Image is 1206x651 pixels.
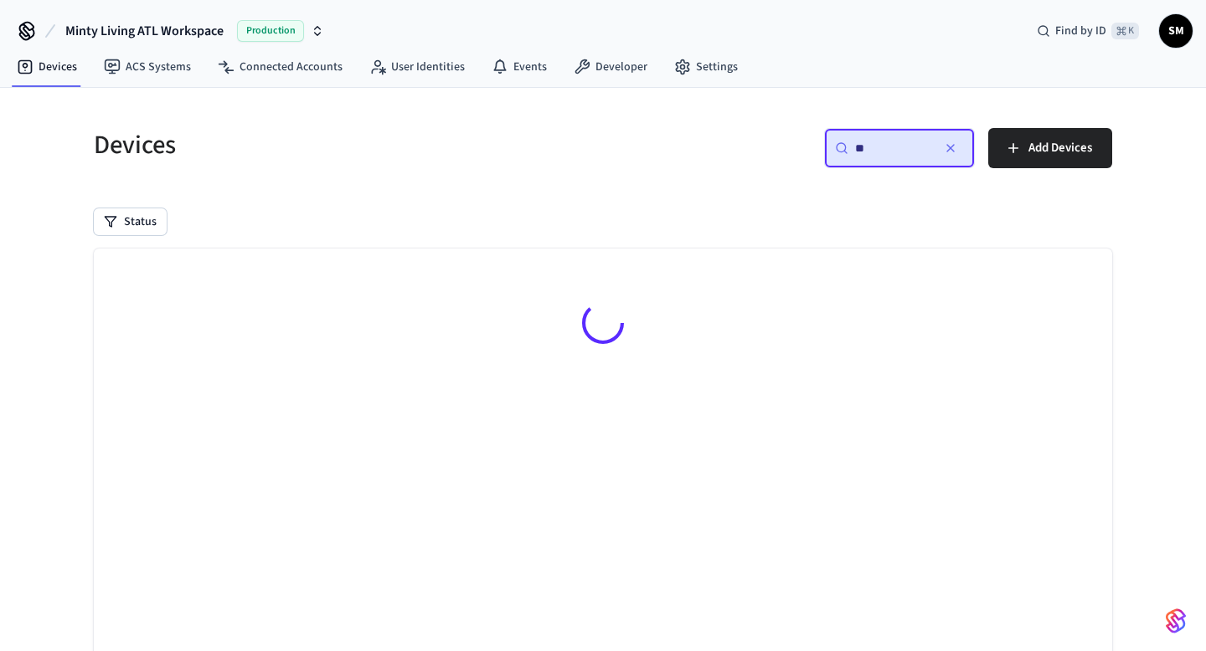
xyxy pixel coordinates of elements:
[478,52,560,82] a: Events
[661,52,751,82] a: Settings
[204,52,356,82] a: Connected Accounts
[90,52,204,82] a: ACS Systems
[1166,607,1186,634] img: SeamLogoGradient.69752ec5.svg
[1055,23,1106,39] span: Find by ID
[1161,16,1191,46] span: SM
[1111,23,1139,39] span: ⌘ K
[94,128,593,162] h5: Devices
[356,52,478,82] a: User Identities
[1023,16,1152,46] div: Find by ID⌘ K
[237,20,304,42] span: Production
[560,52,661,82] a: Developer
[1028,137,1092,159] span: Add Devices
[988,128,1112,168] button: Add Devices
[1159,14,1193,48] button: SM
[94,208,167,235] button: Status
[3,52,90,82] a: Devices
[65,21,224,41] span: Minty Living ATL Workspace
